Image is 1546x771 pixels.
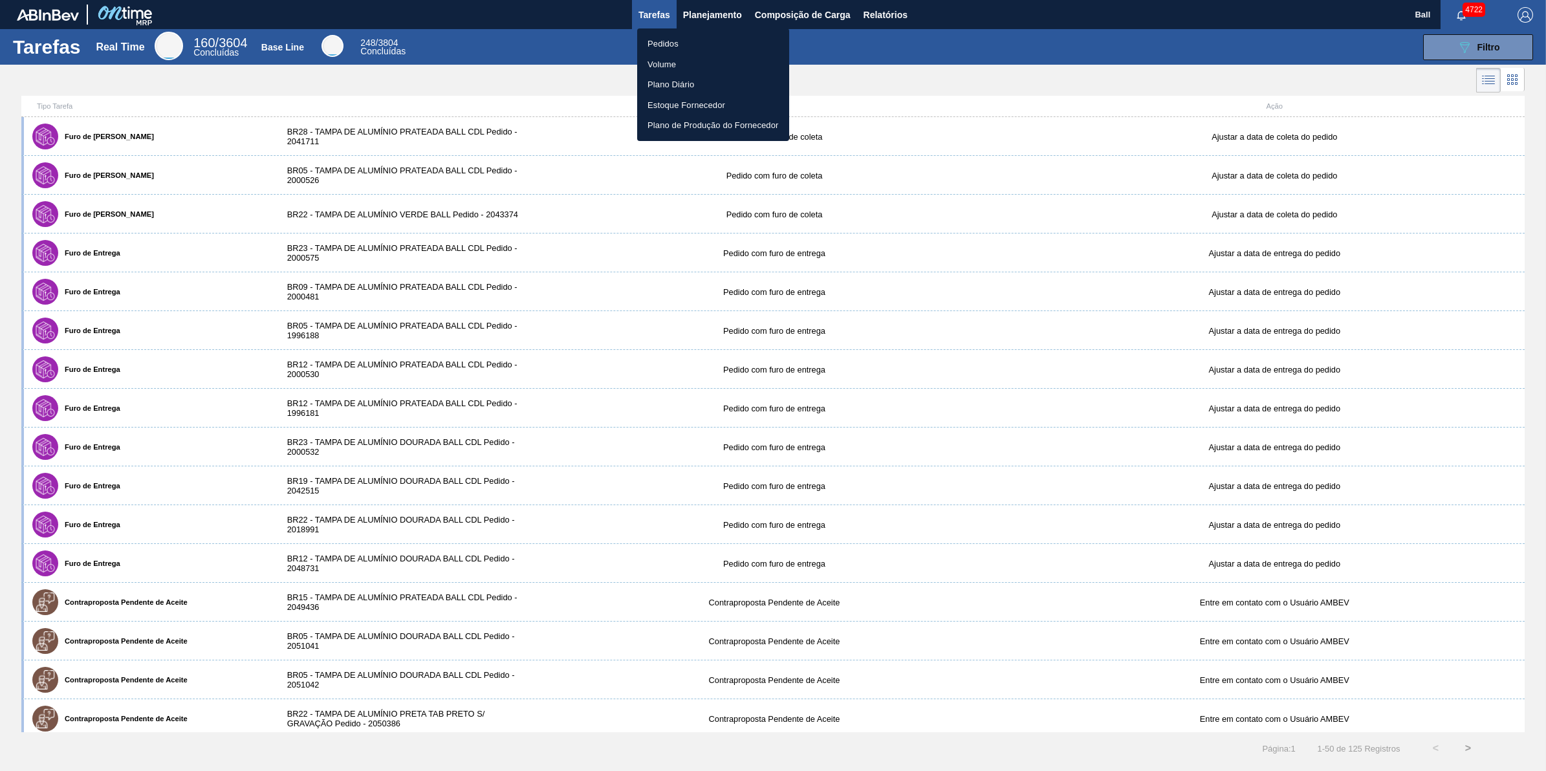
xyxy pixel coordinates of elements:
a: Estoque Fornecedor [637,95,789,116]
a: Plano de Produção do Fornecedor [637,115,789,136]
a: Volume [637,54,789,75]
a: Pedidos [637,34,789,54]
a: Plano Diário [637,74,789,95]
